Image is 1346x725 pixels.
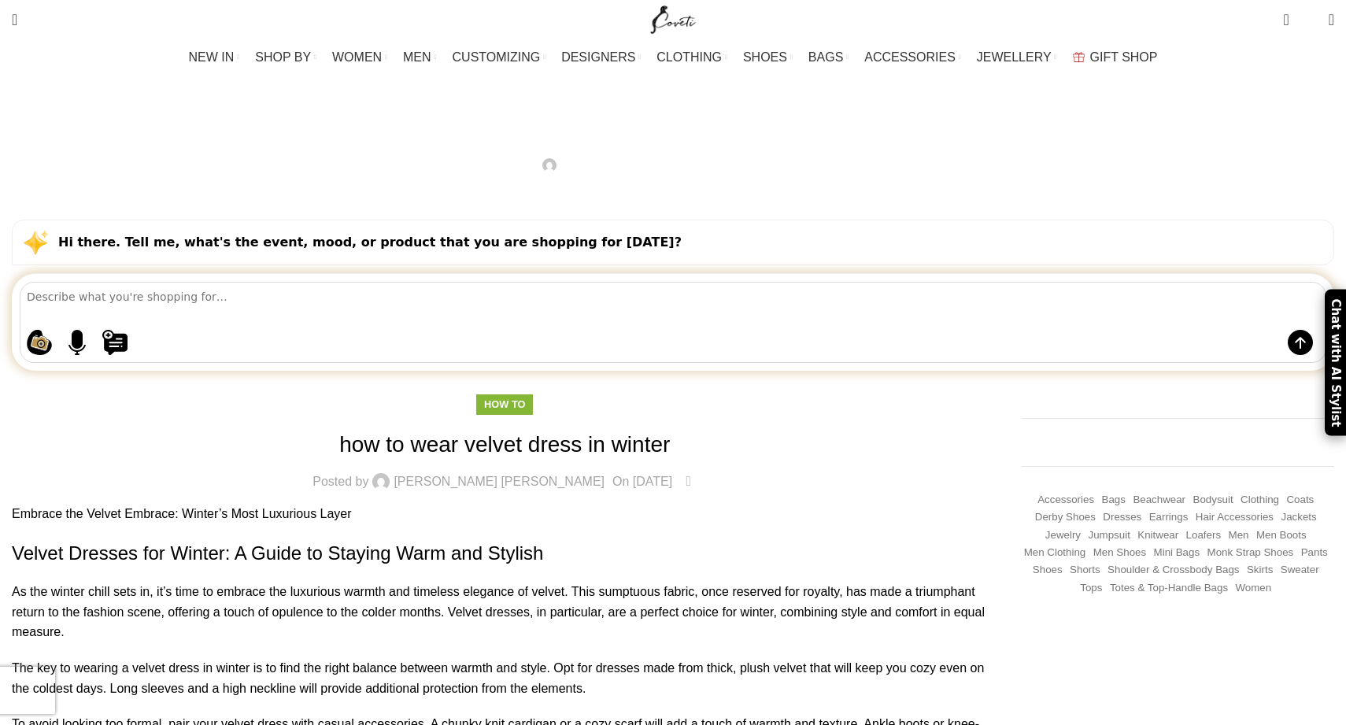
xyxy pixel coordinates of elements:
[1149,510,1189,525] a: Earrings (192 items)
[372,473,390,490] img: author-avatar
[1035,510,1096,525] a: Derby shoes (233 items)
[1045,528,1081,543] a: Jewelry (427 items)
[977,50,1052,65] span: JEWELLERY
[12,429,998,460] h1: how to wear velvet dress in winter
[690,470,701,482] span: 0
[779,158,839,172] time: On [DATE]
[1301,546,1328,560] a: Pants (1,449 items)
[561,42,641,73] a: DESIGNERS
[403,42,436,73] a: MEN
[808,50,843,65] span: BAGS
[1207,546,1294,560] a: Monk strap shoes (262 items)
[1193,493,1233,508] a: Bodysuit (159 items)
[1080,581,1102,596] a: Tops (3,182 items)
[1089,528,1130,543] a: Jumpsuit (157 items)
[453,50,541,65] span: CUSTOMIZING
[4,42,1342,73] div: Main navigation
[403,50,431,65] span: MEN
[1247,563,1273,578] a: Skirts (1,126 items)
[1275,4,1296,35] a: 0
[1070,563,1100,578] a: Shorts (332 items)
[1241,493,1279,508] a: Clothing (19,391 items)
[1107,563,1239,578] a: Shoulder & Crossbody Bags (684 items)
[394,475,605,488] a: [PERSON_NAME] [PERSON_NAME]
[743,42,793,73] a: SHOES
[1033,563,1063,578] a: Shoes (294 items)
[612,475,672,488] time: On [DATE]
[680,472,697,492] a: 0
[656,50,722,65] span: CLOTHING
[1102,493,1126,508] a: Bags (1,768 items)
[1229,528,1249,543] a: Men (1,906 items)
[856,154,868,165] span: 0
[1110,581,1228,596] a: Totes & Top-Handle Bags (365 items)
[189,50,235,65] span: NEW IN
[1304,16,1316,28] span: 0
[255,42,316,73] a: SHOP BY
[12,540,998,567] h2: Velvet Dresses for Winter: A Guide to Staying Warm and Stylish
[1281,563,1319,578] a: Sweater (267 items)
[483,155,538,176] span: Posted by
[1154,546,1200,560] a: Mini Bags (375 items)
[561,50,635,65] span: DESIGNERS
[1196,510,1274,525] a: Hair Accessories (245 items)
[864,50,956,65] span: ACCESSORIES
[4,4,25,35] a: Search
[1133,493,1185,508] a: Beachwear (451 items)
[1137,528,1178,543] a: Knitwear (513 items)
[1285,8,1296,20] span: 0
[653,94,693,106] a: How to
[255,50,311,65] span: SHOP BY
[1103,510,1141,525] a: Dresses (9,877 items)
[484,398,525,410] a: How to
[1236,581,1272,596] a: Women (22,690 items)
[743,50,787,65] span: SHOES
[1286,493,1314,508] a: Coats (440 items)
[1073,42,1158,73] a: GIFT SHOP
[542,158,557,172] img: author-avatar
[189,42,240,73] a: NEW IN
[560,155,771,176] a: [PERSON_NAME] [PERSON_NAME]
[1090,50,1158,65] span: GIFT SHOP
[312,475,368,488] span: Posted by
[1281,510,1316,525] a: Jackets (1,277 items)
[332,50,382,65] span: WOMEN
[1024,546,1086,560] a: Men Clothing (418 items)
[12,658,998,698] p: The key to wearing a velvet dress in winter is to find the right balance between warmth and style...
[1256,528,1307,543] a: Men Boots (296 items)
[847,155,863,176] a: 0
[12,504,998,524] p: Embrace the Velvet Embrace: Winter’s Most Luxurious Layer
[332,42,387,73] a: WOMEN
[1093,546,1146,560] a: Men Shoes (1,372 items)
[977,42,1057,73] a: JEWELLERY
[864,42,961,73] a: ACCESSORIES
[656,42,727,73] a: CLOTHING
[1073,52,1085,62] img: GiftBag
[1301,4,1317,35] div: My Wishlist
[647,12,700,25] a: Site logo
[12,582,998,642] p: As the winter chill sets in, it’s time to embrace the luxurious warmth and timeless elegance of v...
[453,42,546,73] a: CUSTOMIZING
[808,42,849,73] a: BAGS
[1037,493,1094,508] a: Accessories (745 items)
[500,119,846,146] h1: how to wear velvet dress in winter
[1186,528,1221,543] a: Loafers (193 items)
